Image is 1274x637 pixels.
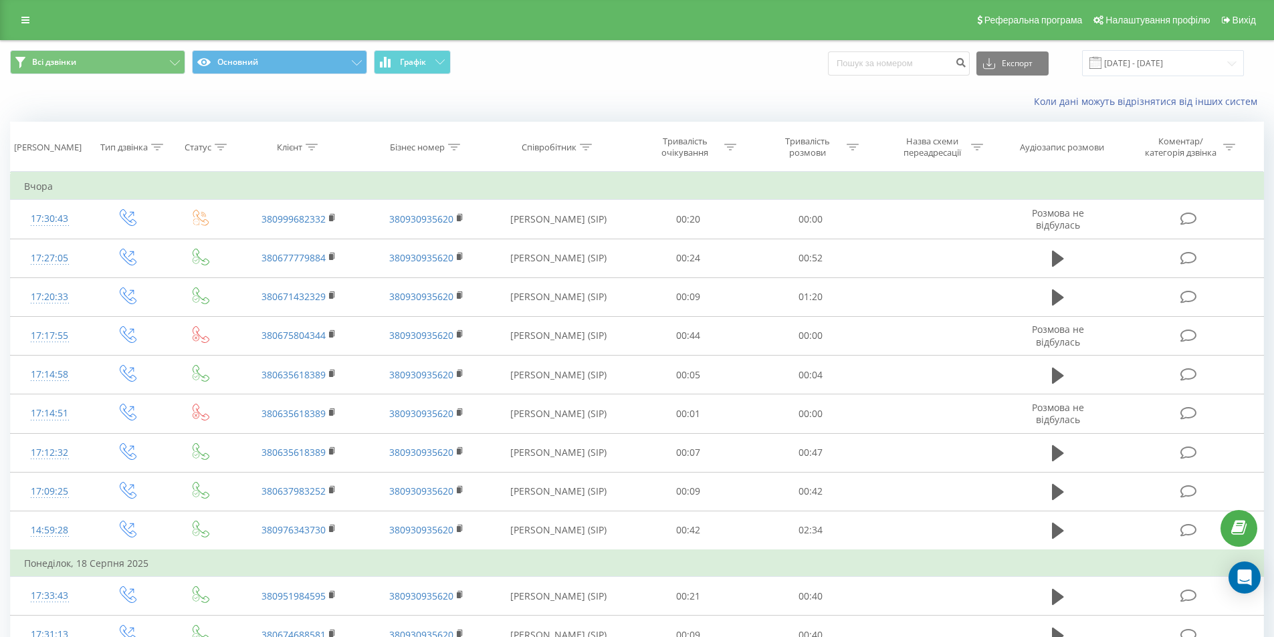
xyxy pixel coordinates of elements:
[24,517,76,543] div: 14:59:28
[261,329,326,342] a: 380675804344
[24,583,76,609] div: 17:33:43
[389,446,453,459] a: 380930935620
[24,284,76,310] div: 17:20:33
[627,472,750,511] td: 00:09
[490,200,627,239] td: [PERSON_NAME] (SIP)
[24,245,76,271] div: 17:27:05
[750,316,872,355] td: 00:00
[32,57,76,68] span: Всі дзвінки
[627,200,750,239] td: 00:20
[490,472,627,511] td: [PERSON_NAME] (SIP)
[389,368,453,381] a: 380930935620
[261,407,326,420] a: 380635618389
[627,316,750,355] td: 00:44
[490,433,627,472] td: [PERSON_NAME] (SIP)
[750,394,872,433] td: 00:00
[828,51,970,76] input: Пошук за номером
[389,523,453,536] a: 380930935620
[390,142,445,153] div: Бізнес номер
[750,433,872,472] td: 00:47
[389,290,453,303] a: 380930935620
[400,57,426,67] span: Графік
[100,142,148,153] div: Тип дзвінка
[750,356,872,394] td: 00:04
[627,511,750,550] td: 00:42
[24,479,76,505] div: 17:09:25
[1020,142,1104,153] div: Аудіозапис розмови
[627,356,750,394] td: 00:05
[490,239,627,277] td: [PERSON_NAME] (SIP)
[261,590,326,602] a: 380951984595
[627,433,750,472] td: 00:07
[1034,95,1264,108] a: Коли дані можуть відрізнятися вiд інших систем
[750,577,872,616] td: 00:40
[261,251,326,264] a: 380677779884
[389,213,453,225] a: 380930935620
[750,472,872,511] td: 00:42
[261,485,326,497] a: 380637983252
[772,136,843,158] div: Тривалість розмови
[1032,207,1084,231] span: Розмова не відбулась
[490,316,627,355] td: [PERSON_NAME] (SIP)
[490,511,627,550] td: [PERSON_NAME] (SIP)
[261,368,326,381] a: 380635618389
[976,51,1049,76] button: Експорт
[389,485,453,497] a: 380930935620
[750,239,872,277] td: 00:52
[261,446,326,459] a: 380635618389
[185,142,211,153] div: Статус
[11,550,1264,577] td: Понеділок, 18 Серпня 2025
[490,577,627,616] td: [PERSON_NAME] (SIP)
[750,511,872,550] td: 02:34
[522,142,576,153] div: Співробітник
[389,251,453,264] a: 380930935620
[1032,323,1084,348] span: Розмова не відбулась
[627,394,750,433] td: 00:01
[24,206,76,232] div: 17:30:43
[261,213,326,225] a: 380999682332
[389,329,453,342] a: 380930935620
[1032,401,1084,426] span: Розмова не відбулась
[984,15,1083,25] span: Реферальна програма
[389,407,453,420] a: 380930935620
[896,136,968,158] div: Назва схеми переадресації
[1105,15,1210,25] span: Налаштування профілю
[1233,15,1256,25] span: Вихід
[389,590,453,602] a: 380930935620
[490,356,627,394] td: [PERSON_NAME] (SIP)
[1229,561,1261,594] div: Open Intercom Messenger
[627,239,750,277] td: 00:24
[649,136,721,158] div: Тривалість очікування
[1142,136,1220,158] div: Коментар/категорія дзвінка
[192,50,367,74] button: Основний
[14,142,82,153] div: [PERSON_NAME]
[490,394,627,433] td: [PERSON_NAME] (SIP)
[374,50,451,74] button: Графік
[627,577,750,616] td: 00:21
[11,173,1264,200] td: Вчора
[490,277,627,316] td: [PERSON_NAME] (SIP)
[24,400,76,426] div: 17:14:51
[261,290,326,303] a: 380671432329
[261,523,326,536] a: 380976343730
[24,440,76,466] div: 17:12:32
[24,362,76,388] div: 17:14:58
[750,277,872,316] td: 01:20
[24,323,76,349] div: 17:17:55
[10,50,185,74] button: Всі дзвінки
[750,200,872,239] td: 00:00
[277,142,302,153] div: Клієнт
[627,277,750,316] td: 00:09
